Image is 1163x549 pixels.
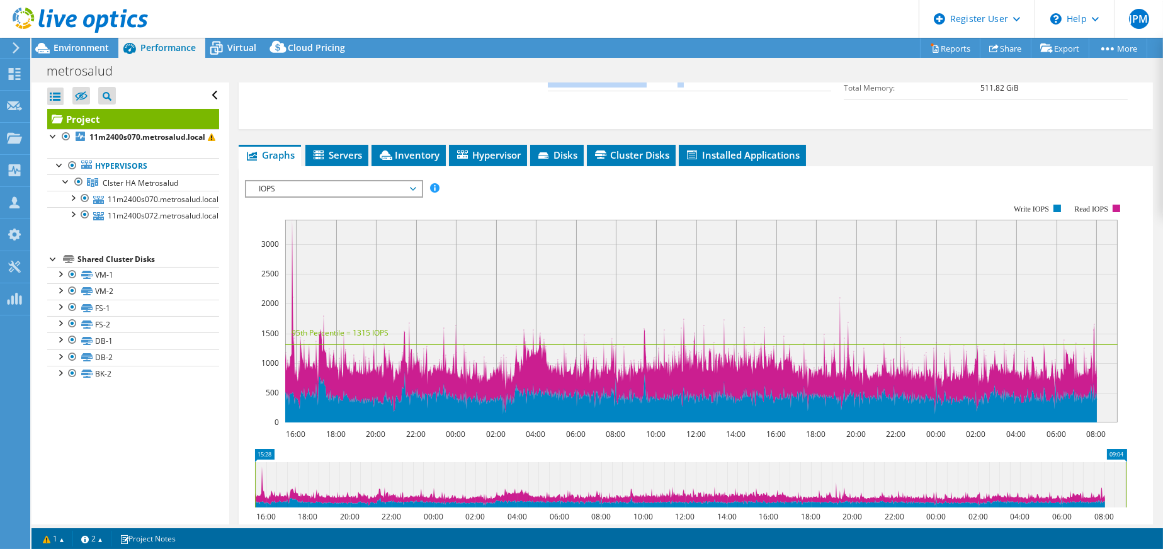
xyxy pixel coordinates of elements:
text: 00:00 [927,511,946,522]
text: 02:00 [487,429,506,439]
text: 14:00 [727,429,746,439]
a: Reports [920,38,980,58]
span: Virtual [227,42,256,54]
b: 11m2400s070.metrosalud.local [89,132,205,142]
text: 16:00 [257,511,276,522]
a: Project [47,109,219,129]
text: 04:00 [508,511,528,522]
text: 08:00 [1087,429,1106,439]
text: 06:00 [1053,511,1072,522]
span: Environment [54,42,109,54]
a: 11m2400s070.metrosalud.local [47,191,219,207]
text: 500 [266,387,279,398]
text: 08:00 [606,429,626,439]
text: 08:00 [592,511,611,522]
a: Export [1031,38,1089,58]
a: 11m2400s072.metrosalud.local [47,207,219,224]
text: 04:00 [1007,429,1026,439]
span: Inventory [378,149,440,161]
text: 18:00 [298,511,318,522]
a: Project Notes [111,531,184,546]
text: 06:00 [1047,429,1067,439]
text: 3000 [261,239,279,249]
text: 18:00 [802,511,821,522]
text: 06:00 [550,511,570,522]
text: 22:00 [407,429,426,439]
text: 02:00 [967,429,986,439]
span: Clster HA Metrosalud [103,178,178,188]
text: 2000 [261,298,279,308]
text: 16:00 [759,511,779,522]
text: 06:00 [567,429,586,439]
h1: metrosalud [41,64,132,78]
a: DB-2 [47,349,219,366]
a: 11m2400s070.metrosalud.local [47,129,219,145]
a: More [1089,38,1147,58]
text: 20:00 [847,429,866,439]
text: 22:00 [887,429,906,439]
text: 18:00 [807,429,826,439]
a: VM-1 [47,267,219,283]
span: Cluster Disks [593,149,669,161]
text: 02:00 [466,511,485,522]
b: 511.82 GiB [981,82,1019,93]
text: 20:00 [366,429,386,439]
text: 1500 [261,328,279,339]
text: 08:00 [1095,511,1115,522]
text: 95th Percentile = 1315 IOPS [292,327,389,338]
text: 22:00 [885,511,905,522]
span: Servers [312,149,362,161]
a: BK-2 [47,366,219,382]
text: 18:00 [327,429,346,439]
text: 16:00 [767,429,786,439]
text: 04:00 [1011,511,1030,522]
text: 20:00 [843,511,863,522]
b: 0 [678,74,682,85]
a: DB-1 [47,332,219,349]
text: 14:00 [718,511,737,522]
span: Disks [536,149,577,161]
text: 12:00 [687,429,706,439]
a: Clster HA Metrosalud [47,174,219,191]
a: Share [980,38,1031,58]
text: 2500 [261,268,279,279]
text: Read IOPS [1075,205,1109,213]
a: Hypervisors [47,158,219,174]
span: Cloud Pricing [288,42,345,54]
text: 04:00 [526,429,546,439]
text: 00:00 [446,429,466,439]
span: Installed Applications [685,149,800,161]
text: Write IOPS [1014,205,1050,213]
text: 12:00 [676,511,695,522]
span: Graphs [245,149,295,161]
text: 02:00 [969,511,989,522]
a: 2 [72,531,111,546]
text: 00:00 [927,429,946,439]
div: Shared Cluster Disks [77,252,219,267]
a: FS-2 [47,316,219,332]
text: 22:00 [382,511,402,522]
span: Hypervisor [455,149,521,161]
text: 20:00 [341,511,360,522]
svg: \n [1050,13,1062,25]
text: 0 [275,417,279,427]
td: Total Memory: [844,77,980,99]
a: 1 [34,531,73,546]
text: 00:00 [424,511,444,522]
text: 1000 [261,358,279,368]
text: 16:00 [286,429,306,439]
a: FS-1 [47,300,219,316]
a: VM-2 [47,283,219,300]
span: Performance [140,42,196,54]
text: 10:00 [634,511,654,522]
span: IOPS [252,181,414,196]
span: JPM [1129,9,1149,29]
text: 10:00 [647,429,666,439]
